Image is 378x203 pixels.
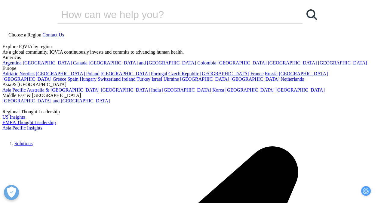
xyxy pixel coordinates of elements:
[101,87,150,92] a: [GEOGRAPHIC_DATA]
[2,109,376,114] div: Regional Thought Leadership
[86,71,99,76] a: Poland
[212,87,224,92] a: Korea
[27,87,100,92] a: Australia & [GEOGRAPHIC_DATA]
[276,87,325,92] a: [GEOGRAPHIC_DATA]
[2,87,26,92] a: Asia Pacific
[306,9,317,20] svg: Search
[168,71,199,76] a: Czech Republic
[268,60,317,65] a: [GEOGRAPHIC_DATA]
[151,71,167,76] a: Portugal
[122,77,135,82] a: Ireland
[80,77,97,82] a: Hungary
[98,77,121,82] a: Switzerland
[200,71,249,76] a: [GEOGRAPHIC_DATA]
[162,87,211,92] a: [GEOGRAPHIC_DATA]
[265,71,278,76] a: Russia
[2,66,376,71] div: Europe
[23,60,72,65] a: [GEOGRAPHIC_DATA]
[151,87,161,92] a: India
[2,120,56,125] a: EMEA Thought Leadership
[225,87,274,92] a: [GEOGRAPHIC_DATA]
[2,71,18,76] a: Adriatic
[279,71,328,76] a: [GEOGRAPHIC_DATA]
[2,82,376,87] div: Asia & [GEOGRAPHIC_DATA]
[4,185,19,200] button: Open Preferences
[303,5,321,23] a: Search
[164,77,179,82] a: Ukraine
[2,60,22,65] a: Argentina
[2,55,376,60] div: Americas
[152,77,162,82] a: Israel
[2,77,51,82] a: [GEOGRAPHIC_DATA]
[73,60,88,65] a: Canada
[250,71,264,76] a: France
[197,60,216,65] a: Colombia
[137,77,150,82] a: Turkey
[53,77,66,82] a: Greece
[57,5,285,23] input: Search
[2,98,110,103] a: [GEOGRAPHIC_DATA] and [GEOGRAPHIC_DATA]
[2,44,376,49] div: Explore IQVIA by region
[67,77,78,82] a: Spain
[230,77,279,82] a: [GEOGRAPHIC_DATA]
[101,71,150,76] a: [GEOGRAPHIC_DATA]
[180,77,229,82] a: [GEOGRAPHIC_DATA]
[318,60,367,65] a: [GEOGRAPHIC_DATA]
[19,71,35,76] a: Nordics
[2,49,376,55] div: As a global community, IQVIA continuously invests and commits to advancing human health.
[217,60,266,65] a: [GEOGRAPHIC_DATA]
[2,125,42,130] a: Asia Pacific Insights
[281,77,304,82] a: Netherlands
[8,32,41,37] span: Choose a Region
[2,114,25,120] a: US Insights
[14,141,32,146] a: Solutions
[89,60,196,65] a: [GEOGRAPHIC_DATA] and [GEOGRAPHIC_DATA]
[36,71,85,76] a: [GEOGRAPHIC_DATA]
[2,93,376,98] div: Middle East & [GEOGRAPHIC_DATA]
[42,32,64,37] a: Contact Us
